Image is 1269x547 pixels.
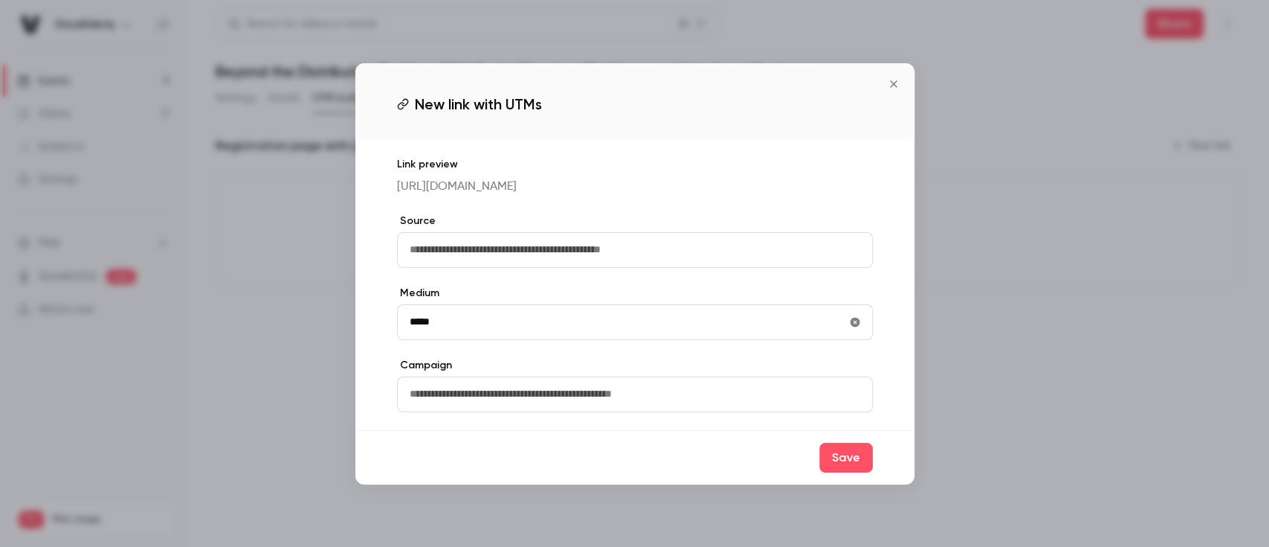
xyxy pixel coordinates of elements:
button: Close [879,69,908,99]
button: Save [819,443,873,473]
button: utmMedium [843,310,867,334]
label: Source [397,214,873,228]
label: Medium [397,286,873,301]
label: Campaign [397,358,873,373]
p: [URL][DOMAIN_NAME] [397,178,873,196]
span: New link with UTMs [415,93,542,115]
p: Link preview [397,157,873,172]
